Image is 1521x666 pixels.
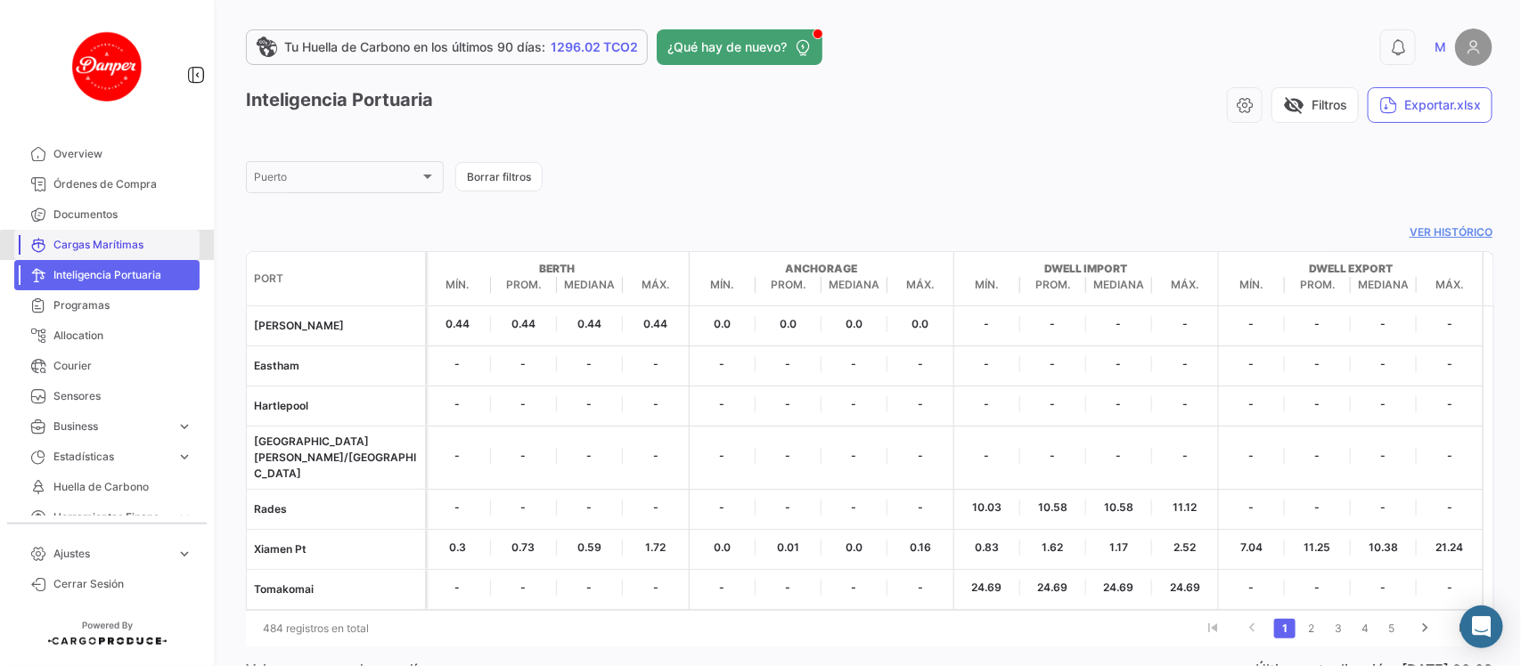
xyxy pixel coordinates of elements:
span: - [690,448,756,464]
span: 1.72 [623,540,689,556]
span: - [425,396,491,412]
span: 0.3 [425,540,491,556]
span: - [1086,396,1152,412]
a: Ver histórico [246,224,1492,240]
span: Port [254,271,283,287]
span: Business [53,418,169,435]
span: Prom. [756,277,822,293]
span: Prom. [1285,277,1351,293]
span: Estadísticas [53,449,169,465]
span: - [491,448,557,464]
span: 0.83 [954,540,1020,556]
p: Xiamen Pt [254,541,418,557]
span: Herramientas Financieras [53,509,169,525]
span: 0.0 [822,540,887,556]
span: - [425,580,491,596]
button: visibility_offFiltros [1272,87,1359,123]
span: 0.01 [756,540,822,556]
a: go to previous page [1235,619,1269,638]
a: 5 [1381,619,1402,638]
a: go to next page [1408,619,1442,638]
span: - [425,448,491,464]
div: 484 registros en total [246,606,492,651]
p: [GEOGRAPHIC_DATA][PERSON_NAME]/[GEOGRAPHIC_DATA] [254,434,418,482]
span: - [1351,316,1417,332]
span: - [623,580,689,596]
span: 0.73 [491,540,557,556]
a: Documentos [14,199,200,230]
span: Inteligencia Portuaria [53,267,192,283]
a: Sensores [14,381,200,411]
span: - [887,356,953,372]
a: 3 [1328,619,1349,638]
span: Mín. [690,277,756,293]
span: expand_more [176,449,192,465]
span: 1296.02 TCO2 [551,38,638,56]
span: - [1086,356,1152,372]
span: - [1020,448,1086,464]
span: - [887,499,953,516]
span: - [557,499,623,516]
span: Máx. [623,277,689,293]
span: Máx. [1417,277,1483,293]
span: - [954,448,1020,464]
img: placeholder-user.png [1455,28,1492,66]
li: page 2 [1298,613,1325,644]
div: Abrir Intercom Messenger [1460,605,1503,648]
span: Máx. [887,277,953,293]
span: - [954,356,1020,372]
a: Courier [14,351,200,381]
span: - [1285,316,1351,332]
span: Mín. [1219,277,1285,293]
span: Mín. [425,277,491,293]
span: Órdenes de Compra [53,176,192,192]
span: - [822,499,887,516]
span: Programas [53,297,192,313]
span: - [1285,580,1351,596]
span: Prom. [491,277,557,293]
span: - [1219,499,1285,516]
li: page 1 [1272,613,1298,644]
span: - [623,499,689,516]
span: - [1219,396,1285,412]
span: - [1417,356,1483,372]
span: - [1219,448,1285,464]
a: Programas [14,290,200,321]
span: expand_more [176,546,192,562]
a: 1 [1274,619,1296,638]
span: - [756,448,822,464]
span: Tu Huella de Carbono en los últimos 90 días: [284,38,545,56]
span: Puerto [254,174,420,186]
span: - [557,448,623,464]
span: - [1285,499,1351,516]
span: - [690,580,756,596]
span: - [954,316,1020,332]
span: 0.0 [756,316,822,332]
span: - [756,580,822,596]
strong: Berth [425,261,689,277]
a: Cargas Marítimas [14,230,200,260]
span: - [887,580,953,596]
span: visibility_off [1283,94,1304,116]
span: - [425,499,491,516]
span: - [822,396,887,412]
span: - [1219,580,1285,596]
span: - [756,396,822,412]
span: - [1417,316,1483,332]
span: Máx. [1152,277,1218,293]
a: Órdenes de Compra [14,169,200,199]
span: 10.58 [1086,499,1152,516]
span: - [1285,356,1351,372]
span: 10.38 [1351,540,1417,556]
span: - [1152,356,1218,372]
span: - [623,356,689,372]
span: - [1152,448,1218,464]
span: 24.69 [1086,580,1152,596]
span: M [1435,38,1446,56]
span: - [1152,316,1218,332]
span: 7.04 [1219,540,1285,556]
span: - [557,580,623,596]
span: Mediana [1086,277,1152,293]
p: Eastham [254,358,418,374]
span: Documentos [53,207,192,223]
